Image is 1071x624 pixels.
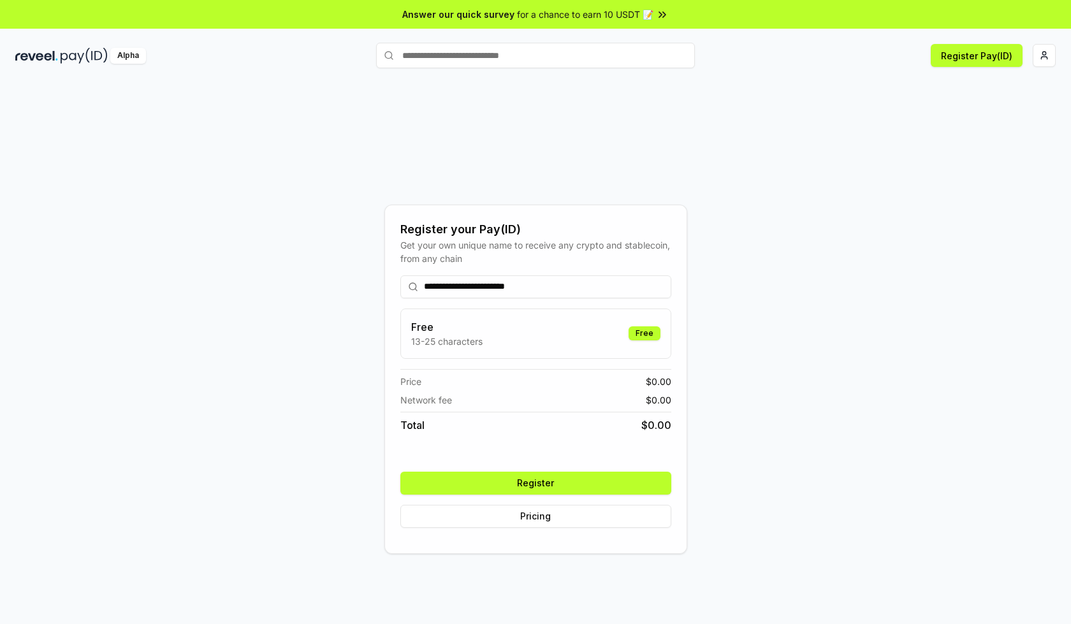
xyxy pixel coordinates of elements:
h3: Free [411,319,483,335]
span: Price [400,375,421,388]
span: Network fee [400,393,452,407]
button: Register Pay(ID) [931,44,1023,67]
button: Pricing [400,505,671,528]
button: Register [400,472,671,495]
div: Get your own unique name to receive any crypto and stablecoin, from any chain [400,238,671,265]
img: reveel_dark [15,48,58,64]
span: Total [400,417,425,433]
span: Answer our quick survey [402,8,514,21]
span: for a chance to earn 10 USDT 📝 [517,8,653,21]
div: Free [629,326,660,340]
p: 13-25 characters [411,335,483,348]
div: Alpha [110,48,146,64]
span: $ 0.00 [646,375,671,388]
img: pay_id [61,48,108,64]
span: $ 0.00 [641,417,671,433]
div: Register your Pay(ID) [400,221,671,238]
span: $ 0.00 [646,393,671,407]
